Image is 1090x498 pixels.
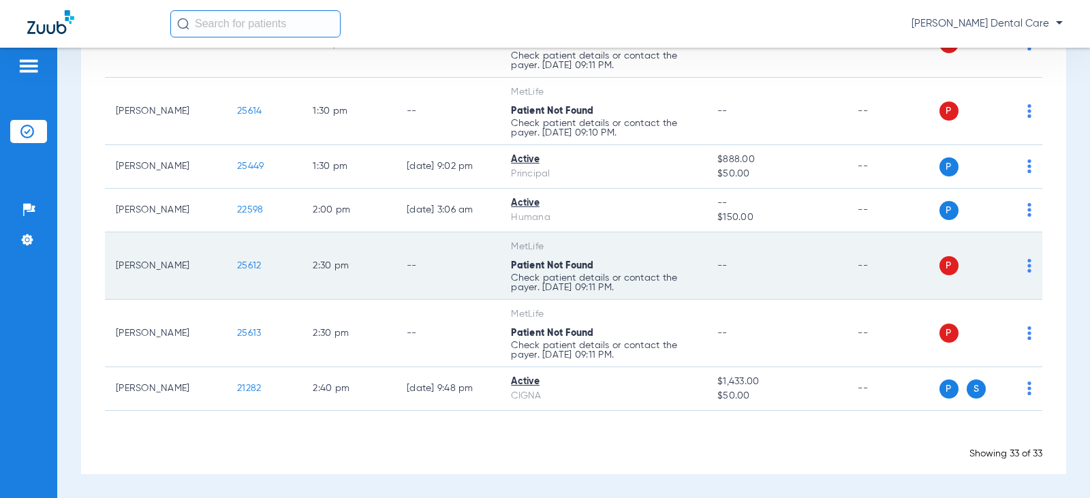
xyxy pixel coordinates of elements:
td: [DATE] 9:02 PM [396,145,500,189]
td: 1:30 PM [302,145,396,189]
span: P [939,157,959,176]
img: Zuub Logo [27,10,74,34]
td: -- [396,78,500,145]
span: $50.00 [717,389,836,403]
td: -- [847,232,939,300]
span: -- [717,328,728,338]
td: 1:30 PM [302,78,396,145]
span: P [939,324,959,343]
img: group-dot-blue.svg [1027,326,1031,340]
td: -- [847,78,939,145]
td: [PERSON_NAME] [105,232,226,300]
span: $150.00 [717,211,836,225]
span: $50.00 [717,167,836,181]
div: Principal [511,167,696,181]
input: Search for patients [170,10,341,37]
div: CIGNA [511,389,696,403]
div: MetLife [511,307,696,322]
p: Check patient details or contact the payer. [DATE] 09:10 PM. [511,119,696,138]
p: Check patient details or contact the payer. [DATE] 09:11 PM. [511,273,696,292]
span: [PERSON_NAME] Dental Care [912,17,1063,31]
div: MetLife [511,240,696,254]
span: 25449 [237,161,264,171]
td: -- [847,300,939,367]
span: -- [717,196,836,211]
span: -- [717,261,728,270]
td: [PERSON_NAME] [105,189,226,232]
span: 25613 [237,328,261,338]
img: group-dot-blue.svg [1027,382,1031,395]
td: -- [847,367,939,411]
img: group-dot-blue.svg [1027,203,1031,217]
td: -- [396,300,500,367]
img: group-dot-blue.svg [1027,104,1031,118]
div: Active [511,196,696,211]
td: 2:30 PM [302,300,396,367]
div: MetLife [511,85,696,99]
span: 25612 [237,261,261,270]
img: Search Icon [177,18,189,30]
span: $1,433.00 [717,375,836,389]
span: P [939,256,959,275]
td: -- [396,232,500,300]
span: 21282 [237,384,261,393]
p: Check patient details or contact the payer. [DATE] 09:11 PM. [511,341,696,360]
td: [DATE] 3:06 AM [396,189,500,232]
span: -- [717,39,728,48]
td: 2:30 PM [302,232,396,300]
span: Patient Not Found [511,39,593,48]
td: [DATE] 9:48 PM [396,367,500,411]
td: [PERSON_NAME] [105,145,226,189]
span: 22598 [237,205,263,215]
div: Active [511,153,696,167]
span: 25614 [237,106,262,116]
div: Active [511,375,696,389]
td: [PERSON_NAME] [105,367,226,411]
img: hamburger-icon [18,58,40,74]
span: Showing 33 of 33 [969,449,1042,458]
span: $888.00 [717,153,836,167]
img: group-dot-blue.svg [1027,159,1031,173]
span: P [939,201,959,220]
td: -- [847,145,939,189]
div: Humana [511,211,696,225]
span: Patient Not Found [511,328,593,338]
td: [PERSON_NAME] [105,300,226,367]
td: 2:00 PM [302,189,396,232]
td: [PERSON_NAME] [105,78,226,145]
span: P [939,102,959,121]
span: 25610 [237,39,262,48]
p: Check patient details or contact the payer. [DATE] 09:11 PM. [511,51,696,70]
span: Patient Not Found [511,261,593,270]
span: P [939,379,959,399]
span: Patient Not Found [511,106,593,116]
td: 2:40 PM [302,367,396,411]
span: S [967,379,986,399]
span: -- [717,106,728,116]
img: group-dot-blue.svg [1027,259,1031,273]
td: -- [847,189,939,232]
